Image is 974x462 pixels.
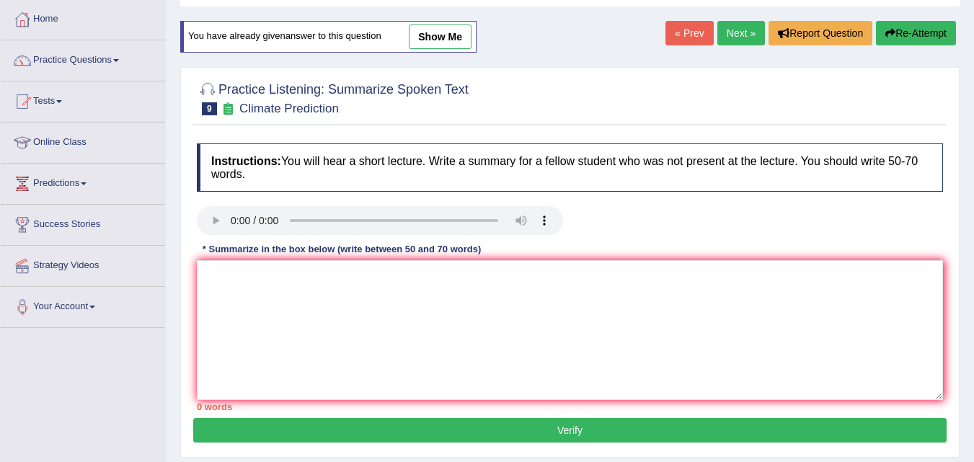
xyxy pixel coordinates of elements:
button: Report Question [769,21,872,45]
a: Tests [1,81,165,117]
a: « Prev [665,21,713,45]
a: Practice Questions [1,40,165,76]
a: Your Account [1,287,165,323]
div: * Summarize in the box below (write between 50 and 70 words) [197,242,487,256]
a: Online Class [1,123,165,159]
a: show me [409,25,471,49]
div: You have already given answer to this question [180,21,477,53]
h4: You will hear a short lecture. Write a summary for a fellow student who was not present at the le... [197,143,943,192]
small: Climate Prediction [239,102,339,115]
a: Success Stories [1,205,165,241]
a: Strategy Videos [1,246,165,282]
a: Predictions [1,164,165,200]
button: Verify [193,418,947,443]
a: Next » [717,21,765,45]
small: Exam occurring question [221,102,236,116]
button: Re-Attempt [876,21,956,45]
span: 9 [202,102,217,115]
div: 0 words [197,400,943,414]
h2: Practice Listening: Summarize Spoken Text [197,79,469,115]
b: Instructions: [211,155,281,167]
